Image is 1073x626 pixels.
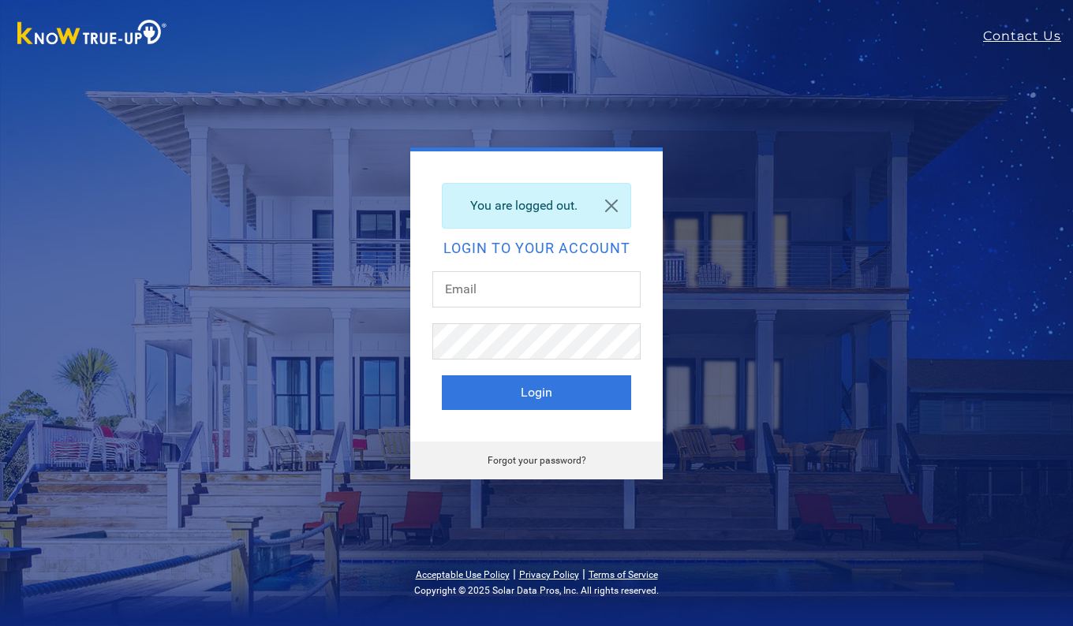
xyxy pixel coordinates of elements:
[582,566,585,581] span: |
[442,375,631,410] button: Login
[442,183,631,229] div: You are logged out.
[513,566,516,581] span: |
[416,569,510,580] a: Acceptable Use Policy
[432,271,641,307] input: Email
[589,569,658,580] a: Terms of Service
[442,241,631,255] h2: Login to your account
[593,184,630,228] a: Close
[983,27,1073,46] a: Contact Us
[488,455,586,466] a: Forgot your password?
[9,17,175,52] img: Know True-Up
[519,569,579,580] a: Privacy Policy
